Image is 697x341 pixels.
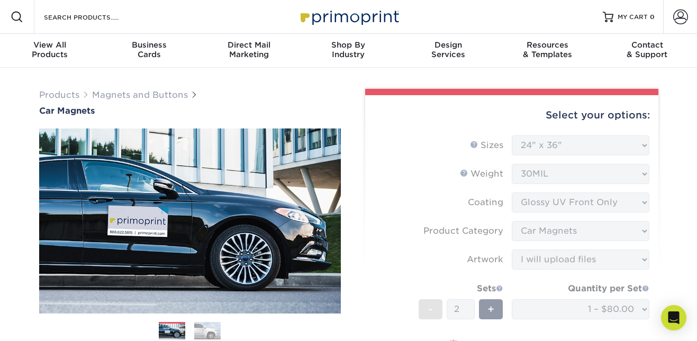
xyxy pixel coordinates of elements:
[92,90,188,100] a: Magnets and Buttons
[498,40,598,50] span: Resources
[399,34,498,68] a: DesignServices
[374,95,650,135] div: Select your options:
[298,40,398,50] span: Shop By
[399,40,498,50] span: Design
[99,40,199,59] div: Cards
[39,106,341,116] a: Car Magnets
[598,40,697,50] span: Contact
[159,322,185,341] img: Magnets and Buttons 01
[39,117,341,325] img: Car Magnets 01
[598,40,697,59] div: & Support
[194,321,221,340] img: Magnets and Buttons 02
[3,309,90,337] iframe: Google Customer Reviews
[598,34,697,68] a: Contact& Support
[298,40,398,59] div: Industry
[618,13,648,22] span: MY CART
[661,305,686,330] div: Open Intercom Messenger
[99,34,199,68] a: BusinessCards
[298,34,398,68] a: Shop ByIndustry
[199,34,298,68] a: Direct MailMarketing
[650,13,655,21] span: 0
[296,5,402,28] img: Primoprint
[99,40,199,50] span: Business
[498,40,598,59] div: & Templates
[39,90,79,100] a: Products
[199,40,298,59] div: Marketing
[199,40,298,50] span: Direct Mail
[498,34,598,68] a: Resources& Templates
[43,11,146,23] input: SEARCH PRODUCTS.....
[39,106,95,116] span: Car Magnets
[399,40,498,59] div: Services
